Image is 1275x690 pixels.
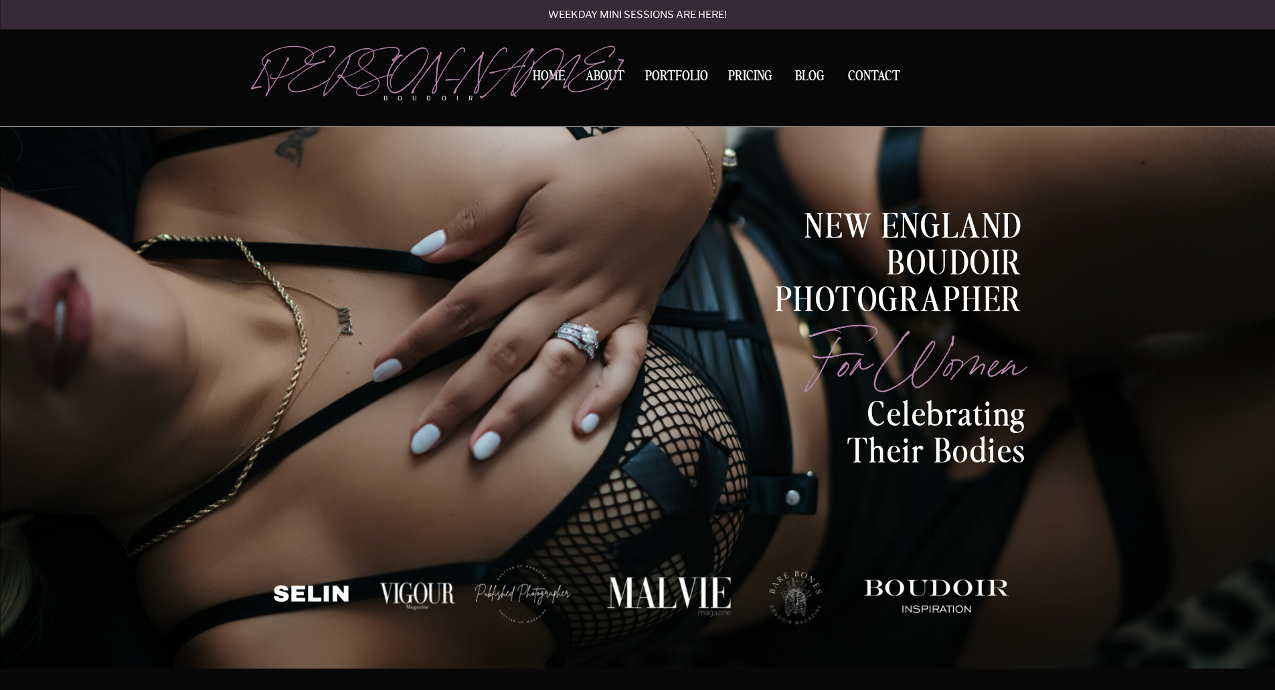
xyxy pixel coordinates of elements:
a: BLOG [789,70,831,82]
a: [PERSON_NAME] [254,48,495,88]
a: Portfolio [641,70,713,88]
a: Pricing [725,70,776,88]
p: celebrating their bodies [801,398,1027,476]
h1: New England BOUDOIR Photographer [707,209,1023,283]
a: Weekday mini sessions are here! [513,10,763,21]
p: for women [732,316,1023,393]
a: Contact [843,70,906,84]
p: boudoir [384,94,495,103]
